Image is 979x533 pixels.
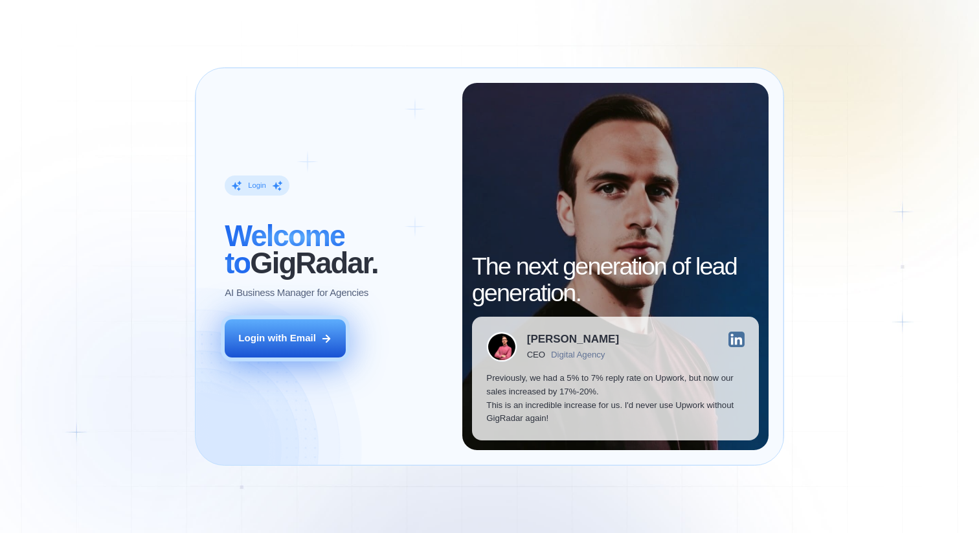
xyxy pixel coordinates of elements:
[486,372,744,425] p: Previously, we had a 5% to 7% reply rate on Upwork, but now our sales increased by 17%-20%. This ...
[238,332,316,345] div: Login with Email
[527,334,619,345] div: [PERSON_NAME]
[225,286,368,300] p: AI Business Manager for Agencies
[472,253,760,307] h2: The next generation of lead generation.
[551,350,605,359] div: Digital Agency
[225,319,346,357] button: Login with Email
[248,181,266,190] div: Login
[225,220,344,280] span: Welcome to
[225,223,447,277] h2: ‍ GigRadar.
[527,350,545,359] div: CEO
